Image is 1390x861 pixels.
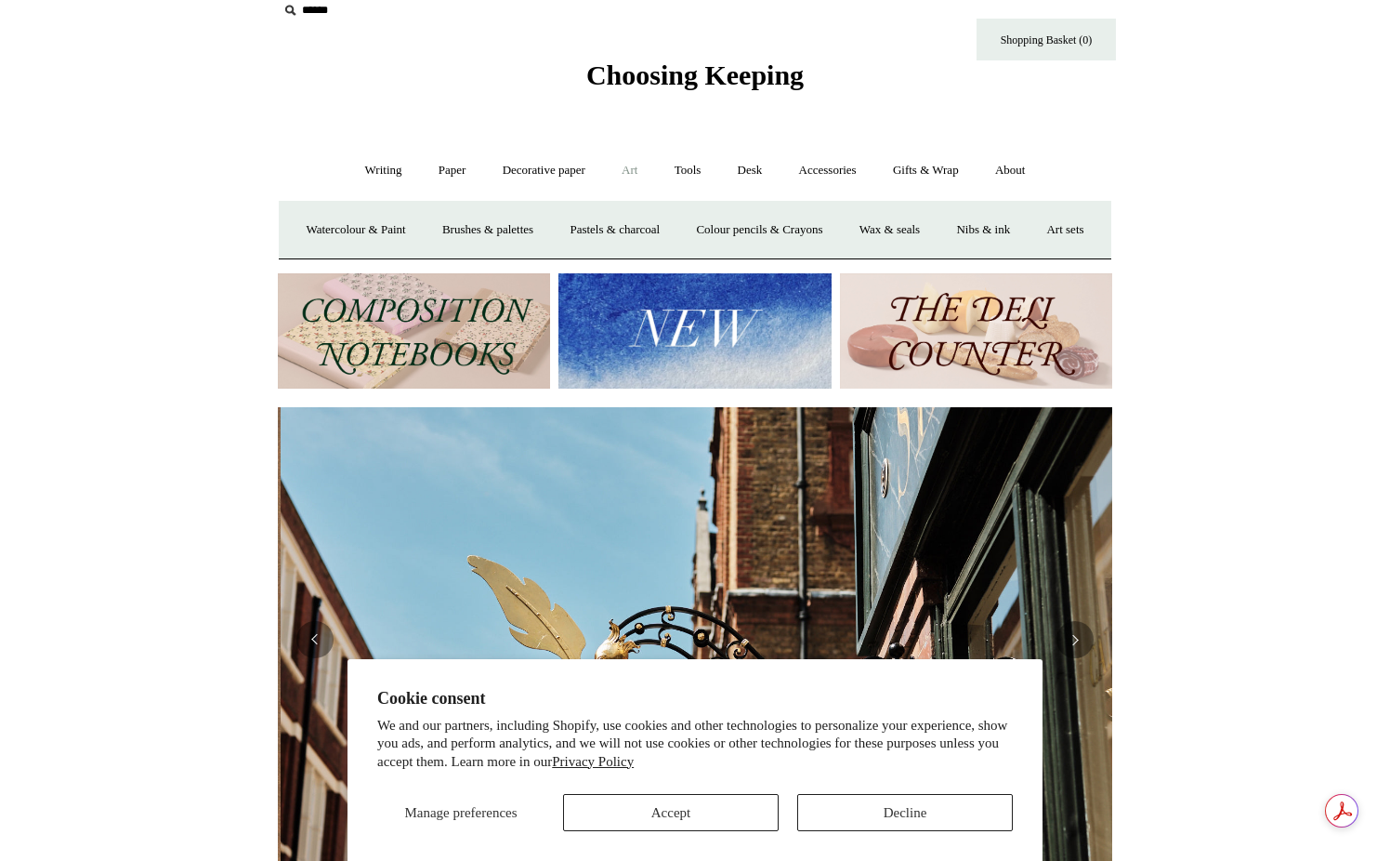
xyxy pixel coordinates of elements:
button: Next [1056,621,1094,658]
h2: Cookie consent [377,689,1013,709]
a: Choosing Keeping [586,74,804,87]
a: Nibs & ink [939,205,1027,255]
a: Shopping Basket (0) [977,19,1116,60]
a: Decorative paper [486,146,602,195]
a: Colour pencils & Crayons [679,205,839,255]
a: Paper [422,146,483,195]
a: Tools [658,146,718,195]
a: Wax & seals [843,205,937,255]
img: New.jpg__PID:f73bdf93-380a-4a35-bcfe-7823039498e1 [558,273,831,390]
a: Pastels & charcoal [553,205,676,255]
button: Manage preferences [377,794,544,831]
a: Art sets [1029,205,1100,255]
a: Art [605,146,654,195]
a: Gifts & Wrap [876,146,976,195]
a: Brushes & palettes [426,205,550,255]
a: Desk [721,146,780,195]
a: Writing [348,146,419,195]
button: Previous [296,621,334,658]
button: Accept [563,794,779,831]
p: We and our partners, including Shopify, use cookies and other technologies to personalize your ex... [377,717,1013,772]
img: 202302 Composition ledgers.jpg__PID:69722ee6-fa44-49dd-a067-31375e5d54ec [278,273,550,390]
a: Watercolour & Paint [289,205,422,255]
a: Accessories [782,146,873,195]
button: Decline [797,794,1013,831]
span: Manage preferences [404,805,517,820]
a: Privacy Policy [552,754,634,769]
span: Choosing Keeping [586,60,804,90]
img: The Deli Counter [840,273,1112,390]
a: About [978,146,1042,195]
